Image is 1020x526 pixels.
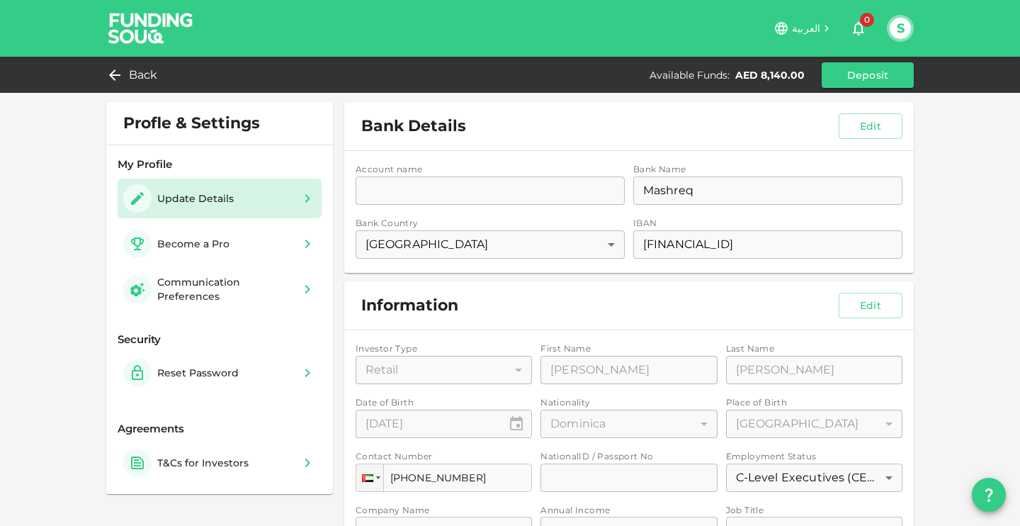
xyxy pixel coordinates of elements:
[890,18,911,39] button: S
[792,22,820,35] span: العربية
[839,113,902,139] button: Edit
[118,157,322,173] div: My Profile
[361,116,466,136] span: Bank Details
[361,296,458,315] span: Information
[860,13,874,27] span: 0
[822,62,914,88] button: Deposit
[735,68,805,82] div: AED 8,140.00
[157,237,229,251] div: Become a Pro
[844,14,873,43] button: 0
[839,293,902,318] button: Edit
[157,366,239,380] div: Reset Password
[157,275,293,303] div: Communication Preferences
[157,191,234,206] div: Update Details
[118,421,322,437] div: Agreements
[118,332,322,348] div: Security
[650,68,730,82] div: Available Funds :
[157,456,249,470] div: T&Cs for Investors
[129,65,158,85] span: Back
[972,478,1006,512] button: question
